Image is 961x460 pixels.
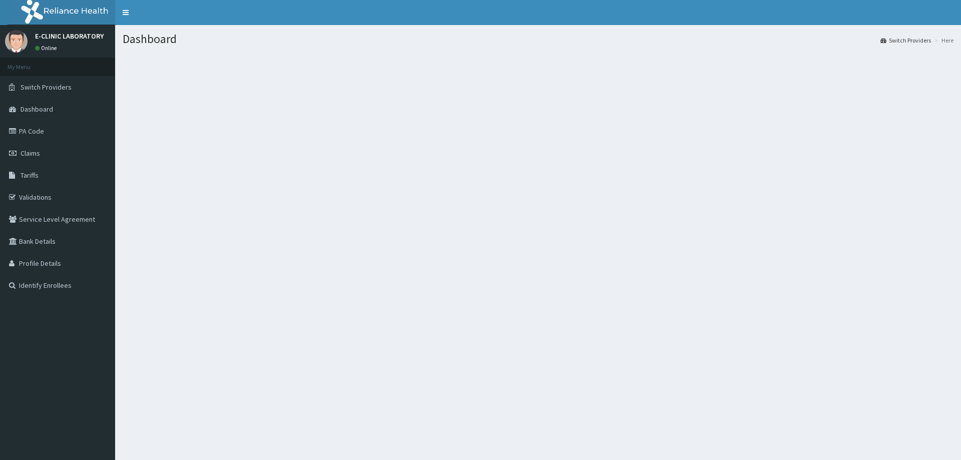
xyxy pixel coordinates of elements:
[123,33,953,46] h1: Dashboard
[35,33,104,40] p: E-CLINIC LABORATORY
[21,171,39,180] span: Tariffs
[21,149,40,158] span: Claims
[21,83,72,92] span: Switch Providers
[5,30,28,53] img: User Image
[21,105,53,114] span: Dashboard
[35,45,59,52] a: Online
[880,36,931,45] a: Switch Providers
[932,36,953,45] li: Here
